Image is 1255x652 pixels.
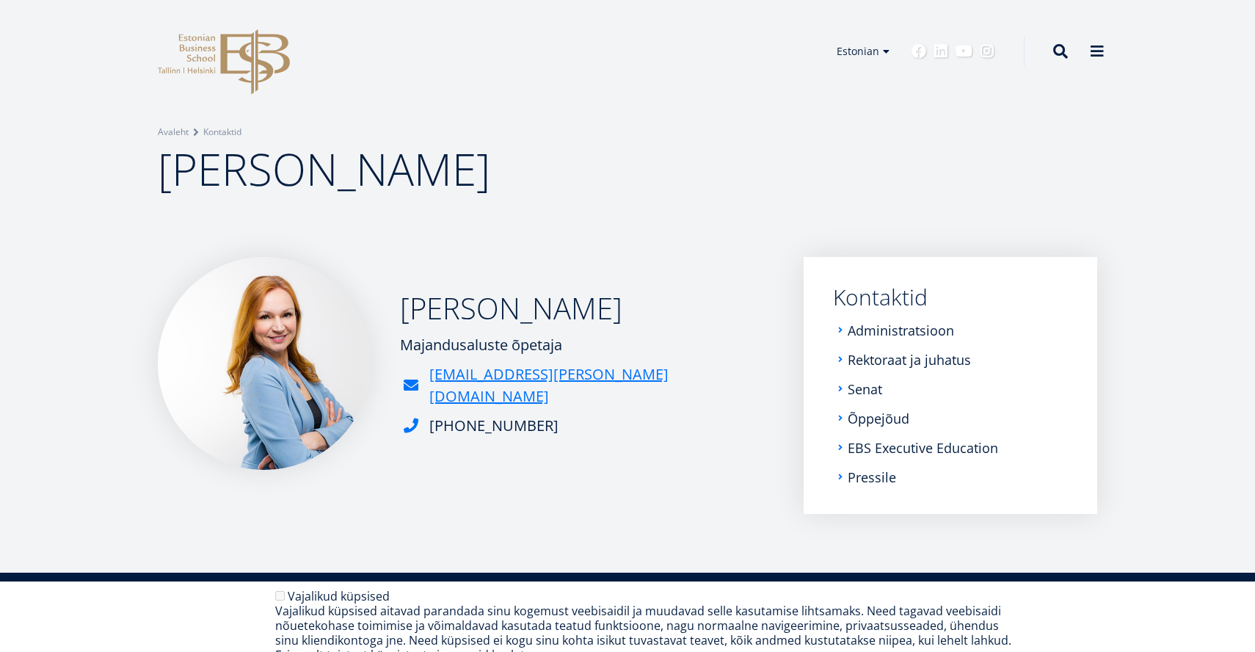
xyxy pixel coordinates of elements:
div: [PHONE_NUMBER] [429,415,559,437]
a: Instagram [980,44,994,59]
a: Rektoraat ja juhatus [848,352,971,367]
a: EBS Executive Education [848,441,998,455]
span: [PERSON_NAME] [158,139,490,199]
a: Kontaktid [833,286,1068,308]
a: Linkedin [934,44,948,59]
h2: [PERSON_NAME] [400,290,774,327]
a: [EMAIL_ADDRESS][PERSON_NAME][DOMAIN_NAME] [429,363,774,407]
a: Youtube [956,44,972,59]
a: Facebook [912,44,926,59]
a: Kontaktid [203,125,241,140]
div: Majandusaluste õpetaja [400,334,774,356]
a: Avaleht [158,125,189,140]
a: Pressile [848,470,896,485]
label: Vajalikud küpsised [288,588,390,604]
a: Õppejõud [848,411,909,426]
a: Administratsioon [848,323,954,338]
a: Senat [848,382,882,396]
img: Jaana Kalmus [158,257,371,470]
